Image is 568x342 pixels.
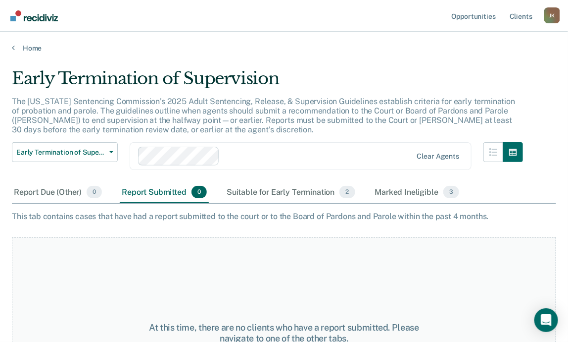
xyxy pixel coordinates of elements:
[16,148,105,157] span: Early Termination of Supervision
[12,97,515,135] p: The [US_STATE] Sentencing Commission’s 2025 Adult Sentencing, Release, & Supervision Guidelines e...
[12,212,556,221] div: This tab contains cases that have had a report submitted to the court or to the Board of Pardons ...
[225,182,357,204] div: Suitable for Early Termination2
[534,308,558,332] div: Open Intercom Messenger
[87,186,102,199] span: 0
[544,7,560,23] div: J K
[12,44,556,53] a: Home
[417,152,459,161] div: Clear agents
[544,7,560,23] button: Profile dropdown button
[191,186,207,199] span: 0
[10,10,58,21] img: Recidiviz
[12,68,523,97] div: Early Termination of Supervision
[12,142,118,162] button: Early Termination of Supervision
[443,186,459,199] span: 3
[339,186,355,199] span: 2
[120,182,209,204] div: Report Submitted0
[12,182,104,204] div: Report Due (Other)0
[373,182,462,204] div: Marked Ineligible3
